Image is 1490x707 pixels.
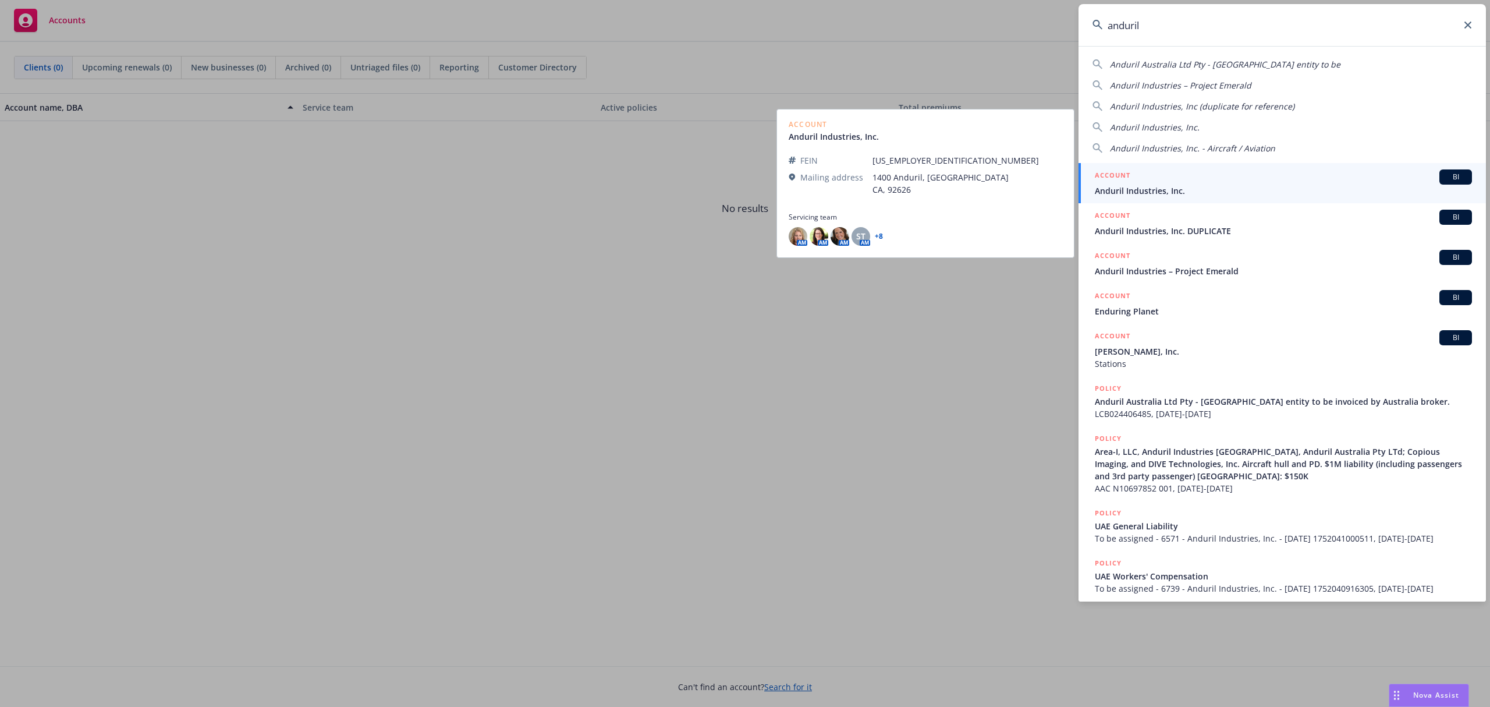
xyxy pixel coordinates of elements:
[1095,570,1472,582] span: UAE Workers' Compensation
[1079,203,1486,243] a: ACCOUNTBIAnduril Industries, Inc. DUPLICATE
[1079,163,1486,203] a: ACCOUNTBIAnduril Industries, Inc.
[1095,290,1130,304] h5: ACCOUNT
[1079,324,1486,376] a: ACCOUNTBI[PERSON_NAME], Inc.Stations
[1079,4,1486,46] input: Search...
[1095,250,1130,264] h5: ACCOUNT
[1095,305,1472,317] span: Enduring Planet
[1095,185,1472,197] span: Anduril Industries, Inc.
[1444,292,1467,303] span: BI
[1095,395,1472,408] span: Anduril Australia Ltd Pty - [GEOGRAPHIC_DATA] entity to be invoiced by Australia broker.
[1079,284,1486,324] a: ACCOUNTBIEnduring Planet
[1110,122,1200,133] span: Anduril Industries, Inc.
[1095,408,1472,420] span: LCB024406485, [DATE]-[DATE]
[1444,212,1467,222] span: BI
[1389,684,1404,706] div: Drag to move
[1095,433,1122,444] h5: POLICY
[1079,426,1486,501] a: POLICYArea-I, LLC, Anduril Industries [GEOGRAPHIC_DATA], Anduril Australia Pty LTd; Copious Imagi...
[1095,507,1122,519] h5: POLICY
[1110,80,1251,91] span: Anduril Industries – Project Emerald
[1095,225,1472,237] span: Anduril Industries, Inc. DUPLICATE
[1444,172,1467,182] span: BI
[1095,582,1472,595] span: To be assigned - 6739 - Anduril Industries, Inc. - [DATE] 1752040916305, [DATE]-[DATE]
[1079,501,1486,551] a: POLICYUAE General LiabilityTo be assigned - 6571 - Anduril Industries, Inc. - [DATE] 175204100051...
[1095,265,1472,277] span: Anduril Industries – Project Emerald
[1095,330,1130,344] h5: ACCOUNT
[1079,551,1486,601] a: POLICYUAE Workers' CompensationTo be assigned - 6739 - Anduril Industries, Inc. - [DATE] 17520409...
[1095,446,1472,482] span: Area-I, LLC, Anduril Industries [GEOGRAPHIC_DATA], Anduril Australia Pty LTd; Copious Imaging, an...
[1079,243,1486,284] a: ACCOUNTBIAnduril Industries – Project Emerald
[1389,684,1469,707] button: Nova Assist
[1079,376,1486,426] a: POLICYAnduril Australia Ltd Pty - [GEOGRAPHIC_DATA] entity to be invoiced by Australia broker.LCB...
[1110,143,1275,154] span: Anduril Industries, Inc. - Aircraft / Aviation
[1095,383,1122,394] h5: POLICY
[1095,557,1122,569] h5: POLICY
[1095,482,1472,494] span: AAC N10697852 001, [DATE]-[DATE]
[1110,59,1340,70] span: Anduril Australia Ltd Pty - [GEOGRAPHIC_DATA] entity to be
[1444,252,1467,263] span: BI
[1095,520,1472,532] span: UAE General Liability
[1095,345,1472,358] span: [PERSON_NAME], Inc.
[1413,690,1459,700] span: Nova Assist
[1095,169,1130,183] h5: ACCOUNT
[1095,532,1472,545] span: To be assigned - 6571 - Anduril Industries, Inc. - [DATE] 1752041000511, [DATE]-[DATE]
[1444,333,1467,343] span: BI
[1095,210,1130,224] h5: ACCOUNT
[1110,101,1294,112] span: Anduril Industries, Inc (duplicate for reference)
[1095,358,1472,370] span: Stations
